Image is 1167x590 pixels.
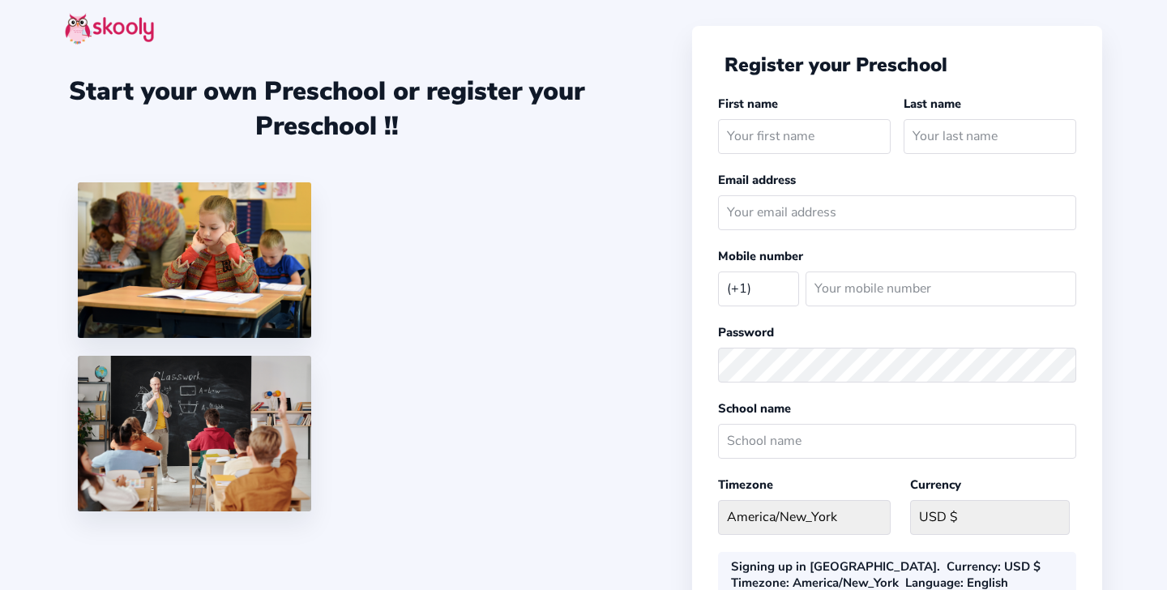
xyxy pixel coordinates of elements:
[718,400,791,417] label: School name
[904,96,961,112] label: Last name
[947,558,998,575] b: Currency
[947,558,1041,575] div: : USD $
[910,477,961,493] label: Currency
[718,248,803,264] label: Mobile number
[718,96,778,112] label: First name
[725,52,947,78] span: Register your Preschool
[718,424,1076,459] input: School name
[718,324,774,340] label: Password
[78,182,311,338] img: 4.png
[718,477,773,493] label: Timezone
[904,119,1076,154] input: Your last name
[718,119,891,154] input: Your first name
[65,74,588,143] div: Start your own Preschool or register your Preschool !!
[718,172,796,188] label: Email address
[78,356,311,511] img: 5.png
[718,195,1076,230] input: Your email address
[731,558,940,575] div: Signing up in [GEOGRAPHIC_DATA].
[65,13,154,45] img: skooly-logo.png
[806,271,1076,306] input: Your mobile number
